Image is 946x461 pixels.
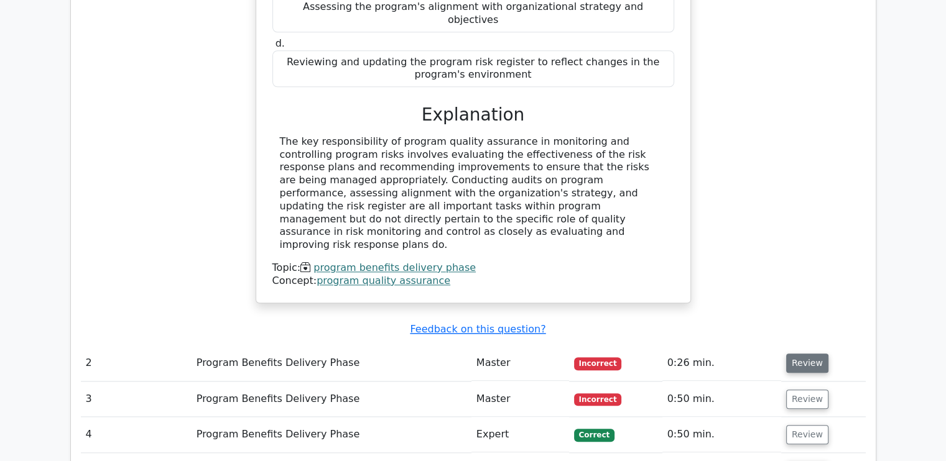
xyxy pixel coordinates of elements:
[786,390,828,409] button: Review
[272,50,674,88] div: Reviewing and updating the program risk register to reflect changes in the program's environment
[574,393,622,406] span: Incorrect
[786,354,828,373] button: Review
[81,345,192,381] td: 2
[272,262,674,275] div: Topic:
[81,417,192,452] td: 4
[574,357,622,370] span: Incorrect
[192,417,471,452] td: Program Benefits Delivery Phase
[471,345,569,381] td: Master
[272,275,674,288] div: Concept:
[410,323,545,335] a: Feedback on this question?
[192,381,471,417] td: Program Benefits Delivery Phase
[192,345,471,381] td: Program Benefits Delivery Phase
[276,37,285,49] span: d.
[786,425,828,444] button: Review
[280,135,667,252] div: The key responsibility of program quality assurance in monitoring and controlling program risks i...
[471,381,569,417] td: Master
[317,275,450,286] a: program quality assurance
[662,345,781,381] td: 0:26 min.
[313,262,476,273] a: program benefits delivery phase
[81,381,192,417] td: 3
[662,417,781,452] td: 0:50 min.
[662,381,781,417] td: 0:50 min.
[471,417,569,452] td: Expert
[280,104,667,126] h3: Explanation
[574,429,614,441] span: Correct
